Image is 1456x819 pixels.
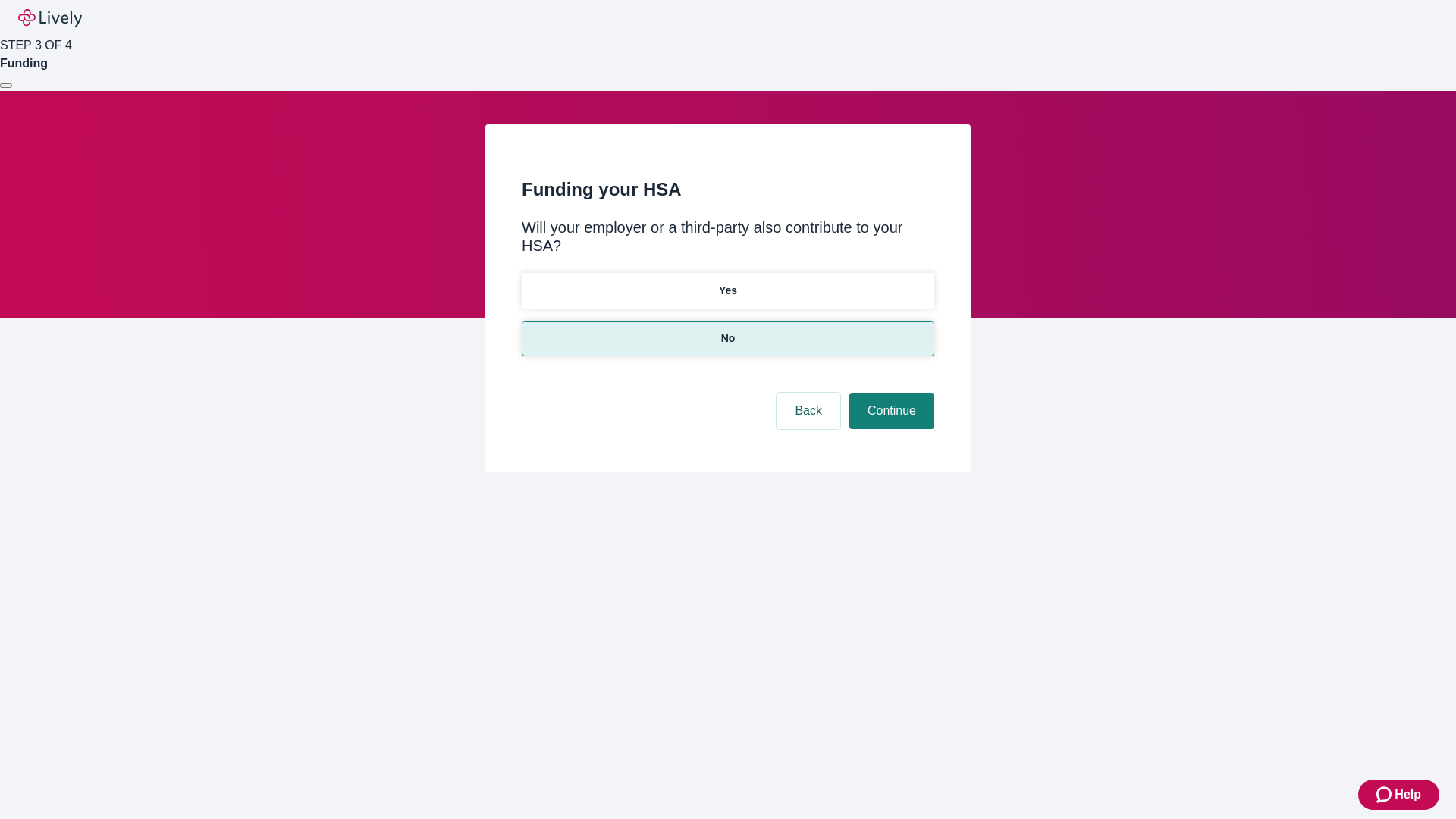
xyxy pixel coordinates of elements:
[849,393,934,429] button: Continue
[1358,780,1439,810] button: Zendesk support iconHelp
[522,321,934,356] button: No
[777,393,840,429] button: Back
[719,283,737,299] p: Yes
[1376,786,1395,804] svg: Zendesk support icon
[522,218,934,255] div: Will your employer or a third-party also contribute to your HSA?
[522,273,934,309] button: Yes
[721,331,736,347] p: No
[1395,786,1421,804] span: Help
[522,176,934,203] h2: Funding your HSA
[18,9,82,27] img: Lively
